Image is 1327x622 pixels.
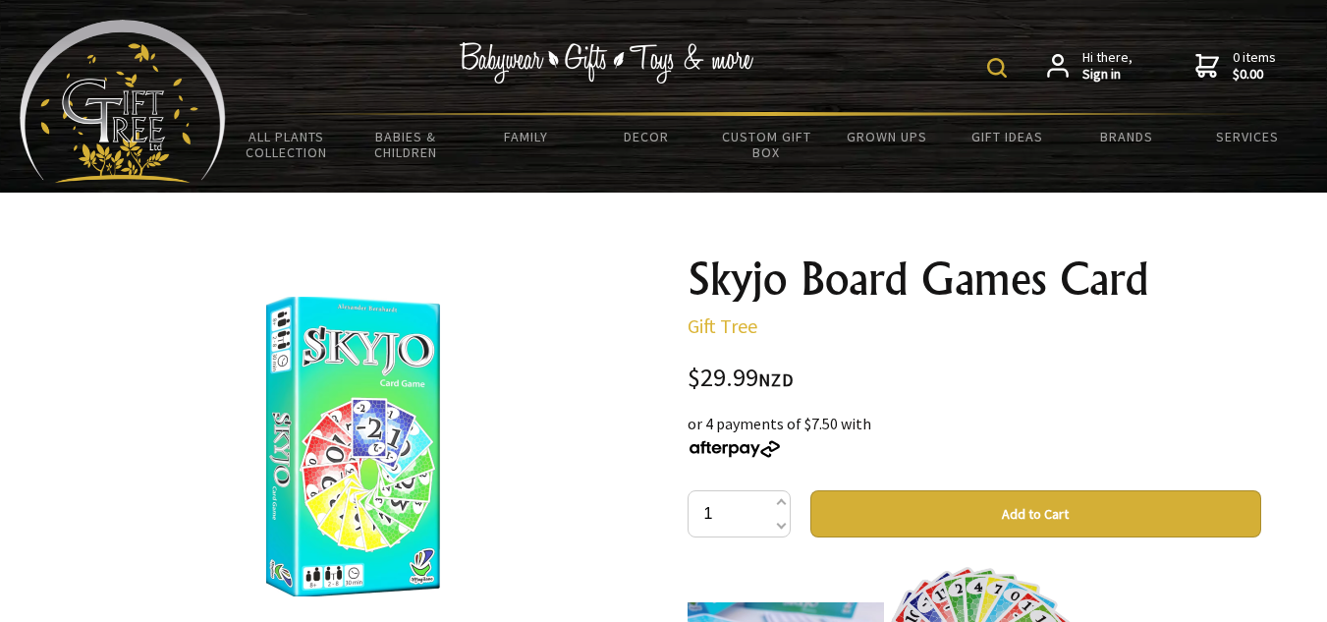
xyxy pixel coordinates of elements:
img: Skyjo Board Games Card [266,297,440,596]
a: Brands [1067,116,1187,157]
a: Hi there,Sign in [1047,49,1133,84]
h1: Skyjo Board Games Card [688,255,1261,303]
a: Gift Tree [688,313,757,338]
img: Afterpay [688,440,782,458]
a: Custom Gift Box [706,116,826,173]
img: product search [987,58,1007,78]
img: Babyware - Gifts - Toys and more... [20,20,226,183]
div: $29.99 [688,366,1261,392]
a: Family [467,116,586,157]
span: Hi there, [1082,49,1133,84]
button: Add to Cart [810,490,1261,537]
a: Gift Ideas [947,116,1067,157]
a: Services [1188,116,1307,157]
a: Decor [586,116,706,157]
a: Grown Ups [827,116,947,157]
div: or 4 payments of $7.50 with [688,412,1261,459]
a: All Plants Collection [226,116,346,173]
strong: $0.00 [1233,66,1276,84]
a: 0 items$0.00 [1195,49,1276,84]
img: Babywear - Gifts - Toys & more [460,42,754,84]
span: NZD [758,368,794,391]
strong: Sign in [1082,66,1133,84]
span: 0 items [1233,48,1276,84]
a: Babies & Children [346,116,466,173]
